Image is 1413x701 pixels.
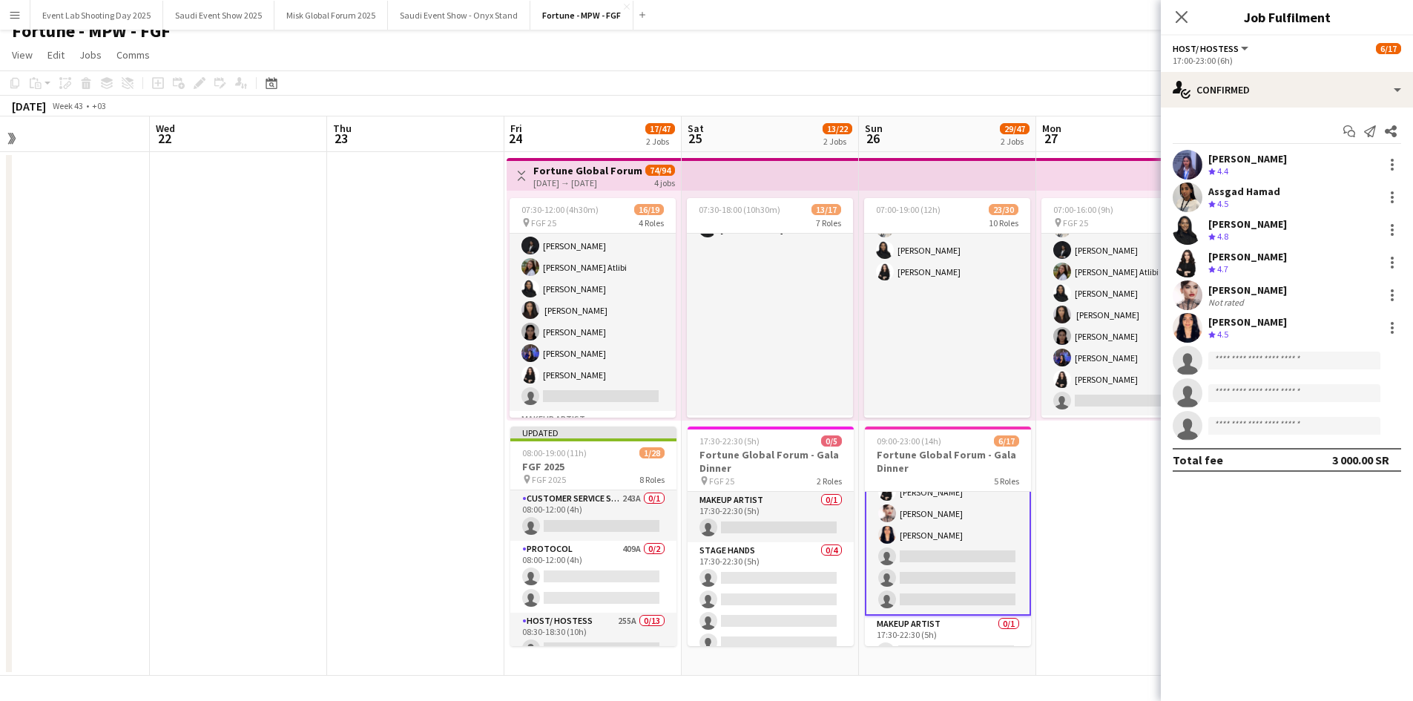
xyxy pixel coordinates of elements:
[1217,329,1228,340] span: 4.5
[989,204,1018,215] span: 23/30
[821,435,842,447] span: 0/5
[699,204,780,215] span: 07:30-18:00 (10h30m)
[333,122,352,135] span: Thu
[817,475,842,487] span: 2 Roles
[864,198,1030,418] div: 07:00-19:00 (12h)23/3010 Roles[PERSON_NAME]Assgad Hamad[PERSON_NAME][PERSON_NAME]
[521,204,599,215] span: 07:30-12:00 (4h30m)
[510,460,676,473] h3: FGF 2025
[1161,72,1413,108] div: Confirmed
[331,130,352,147] span: 23
[1053,204,1113,215] span: 07:00-16:00 (9h)
[645,123,675,134] span: 17/47
[1208,283,1287,297] div: [PERSON_NAME]
[1217,165,1228,177] span: 4.4
[508,130,522,147] span: 24
[510,427,676,646] app-job-card: Updated08:00-19:00 (11h)1/28FGF 2025 FGF 20258 RolesCustomer Service Staff243A0/108:00-12:00 (4h)...
[1208,297,1247,308] div: Not rated
[865,616,1031,666] app-card-role: Makeup Artist0/117:30-22:30 (5h)
[994,435,1019,447] span: 6/17
[1217,263,1228,274] span: 4.7
[73,45,108,65] a: Jobs
[79,48,102,62] span: Jobs
[1173,43,1239,54] span: Host/ Hostess
[388,1,530,30] button: Saudi Event Show - Onyx Stand
[688,492,854,542] app-card-role: Makeup Artist0/117:30-22:30 (5h)
[634,204,664,215] span: 16/19
[688,427,854,646] app-job-card: 17:30-22:30 (5h)0/5Fortune Global Forum - Gala Dinner FGF 252 RolesMakeup Artist0/117:30-22:30 (5...
[816,217,841,228] span: 7 Roles
[865,427,1031,646] app-job-card: 09:00-23:00 (14h)6/17Fortune Global Forum - Gala Dinner5 Roles[PERSON_NAME]Assgad Hamad[PERSON_NA...
[156,122,175,135] span: Wed
[687,198,853,418] app-job-card: 07:30-18:00 (10h30m)13/177 Roles[PERSON_NAME][PERSON_NAME]
[865,390,1031,616] app-card-role: [PERSON_NAME]Assgad Hamad[PERSON_NAME][PERSON_NAME][PERSON_NAME][PERSON_NAME]
[1001,136,1029,147] div: 2 Jobs
[532,474,566,485] span: FGF 2025
[685,130,704,147] span: 25
[876,204,941,215] span: 07:00-19:00 (12h)
[639,447,665,458] span: 1/28
[989,217,1018,228] span: 10 Roles
[510,122,522,135] span: Fri
[864,150,1030,415] app-card-role: [PERSON_NAME]Assgad Hamad[PERSON_NAME][PERSON_NAME]
[510,198,676,418] app-job-card: 07:30-12:00 (4h30m)16/19 FGF 254 Roles[PERSON_NAME]Assgad Hamad[PERSON_NAME][PERSON_NAME] Atlibi[...
[688,542,854,657] app-card-role: Stage Hands0/417:30-22:30 (5h)
[688,122,704,135] span: Sat
[116,48,150,62] span: Comms
[1376,43,1401,54] span: 6/17
[1161,7,1413,27] h3: Job Fulfilment
[1173,452,1223,467] div: Total fee
[154,130,175,147] span: 22
[1208,152,1287,165] div: [PERSON_NAME]
[994,475,1019,487] span: 5 Roles
[510,411,676,461] app-card-role-placeholder: Makeup Artist
[1041,150,1208,415] app-card-role: [PERSON_NAME]Assgad Hamad[PERSON_NAME][PERSON_NAME] Atlibi[PERSON_NAME]‏ [PERSON_NAME][PERSON_NAM...
[510,490,676,541] app-card-role: Customer Service Staff243A0/108:00-12:00 (4h)
[709,475,734,487] span: FGF 25
[12,48,33,62] span: View
[163,1,274,30] button: Saudi Event Show 2025
[6,45,39,65] a: View
[645,165,675,176] span: 74/94
[865,122,883,135] span: Sun
[510,145,676,411] app-card-role: [PERSON_NAME]Assgad Hamad[PERSON_NAME][PERSON_NAME] Atlibi[PERSON_NAME]‏ [PERSON_NAME][PERSON_NAM...
[12,99,46,113] div: [DATE]
[877,435,941,447] span: 09:00-23:00 (14h)
[654,176,675,188] div: 4 jobs
[1173,43,1251,54] button: Host/ Hostess
[646,136,674,147] div: 2 Jobs
[863,130,883,147] span: 26
[47,48,65,62] span: Edit
[1217,231,1228,242] span: 4.8
[1208,315,1287,329] div: [PERSON_NAME]
[1063,217,1088,228] span: FGF 25
[274,1,388,30] button: Misk Global Forum 2025
[639,217,664,228] span: 4 Roles
[1040,130,1061,147] span: 27
[1041,198,1208,418] app-job-card: 07:00-16:00 (9h)22/28 FGF 259 Roles[PERSON_NAME]Assgad Hamad[PERSON_NAME][PERSON_NAME] Atlibi[PER...
[1208,185,1280,198] div: Assgad Hamad
[688,448,854,475] h3: Fortune Global Forum - Gala Dinner
[687,150,853,415] app-card-role: [PERSON_NAME][PERSON_NAME]
[823,136,852,147] div: 2 Jobs
[42,45,70,65] a: Edit
[1332,452,1389,467] div: 3 000.00 SR
[30,1,163,30] button: Event Lab Shooting Day 2025
[510,427,676,438] div: Updated
[533,177,644,188] div: [DATE] → [DATE]
[823,123,852,134] span: 13/22
[530,1,633,30] button: Fortune - MPW - FGF
[111,45,156,65] a: Comms
[1217,198,1228,209] span: 4.5
[699,435,760,447] span: 17:30-22:30 (5h)
[1000,123,1030,134] span: 29/47
[12,20,171,42] h1: Fortune - MPW - FGF
[639,474,665,485] span: 8 Roles
[510,541,676,613] app-card-role: Protocol409A0/208:00-12:00 (4h)
[49,100,86,111] span: Week 43
[865,448,1031,475] h3: Fortune Global Forum - Gala Dinner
